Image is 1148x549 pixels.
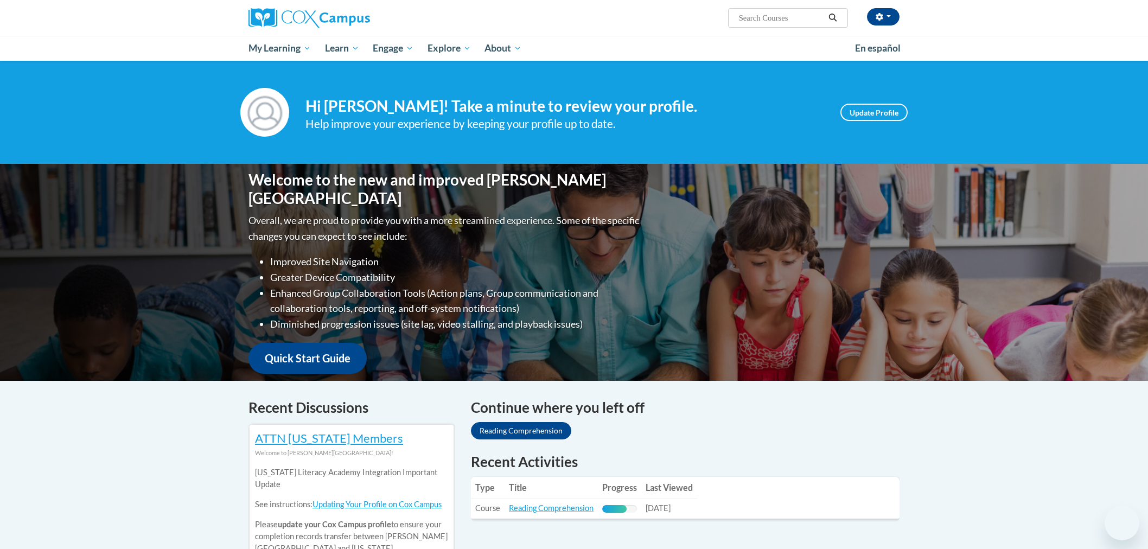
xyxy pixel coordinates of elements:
a: My Learning [241,36,318,61]
a: Reading Comprehension [509,503,594,513]
h1: Welcome to the new and improved [PERSON_NAME][GEOGRAPHIC_DATA] [248,171,642,207]
span: [DATE] [646,503,671,513]
p: See instructions: [255,499,448,510]
div: Progress, % [602,505,627,513]
a: About [478,36,529,61]
li: Diminished progression issues (site lag, video stalling, and playback issues) [270,316,642,332]
a: Quick Start Guide [248,343,367,374]
button: Search [825,11,841,24]
h1: Recent Activities [471,452,900,471]
img: Profile Image [240,88,289,137]
a: Reading Comprehension [471,422,571,439]
button: Account Settings [867,8,900,25]
li: Greater Device Compatibility [270,270,642,285]
li: Enhanced Group Collaboration Tools (Action plans, Group communication and collaboration tools, re... [270,285,642,317]
span: Explore [428,42,471,55]
th: Last Viewed [641,477,697,499]
a: ATTN [US_STATE] Members [255,431,403,445]
h4: Recent Discussions [248,397,455,418]
th: Progress [598,477,641,499]
span: En español [855,42,901,54]
p: Overall, we are proud to provide you with a more streamlined experience. Some of the specific cha... [248,213,642,244]
span: My Learning [248,42,311,55]
th: Type [471,477,505,499]
h4: Continue where you left off [471,397,900,418]
a: En español [848,37,908,60]
a: Update Profile [840,104,908,121]
a: Updating Your Profile on Cox Campus [312,500,442,509]
img: Cox Campus [248,8,370,28]
a: Learn [318,36,366,61]
span: Course [475,503,500,513]
input: Search Courses [738,11,825,24]
a: Engage [366,36,420,61]
div: Welcome to [PERSON_NAME][GEOGRAPHIC_DATA]! [255,447,448,459]
div: Main menu [232,36,916,61]
div: Help improve your experience by keeping your profile up to date. [305,115,824,133]
span: About [484,42,521,55]
a: Cox Campus [248,8,455,28]
li: Improved Site Navigation [270,254,642,270]
h4: Hi [PERSON_NAME]! Take a minute to review your profile. [305,97,824,116]
p: [US_STATE] Literacy Academy Integration Important Update [255,467,448,490]
iframe: Button to launch messaging window [1105,506,1139,540]
th: Title [505,477,598,499]
span: Learn [325,42,359,55]
a: Explore [420,36,478,61]
span: Engage [373,42,413,55]
b: update your Cox Campus profile [278,520,391,529]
